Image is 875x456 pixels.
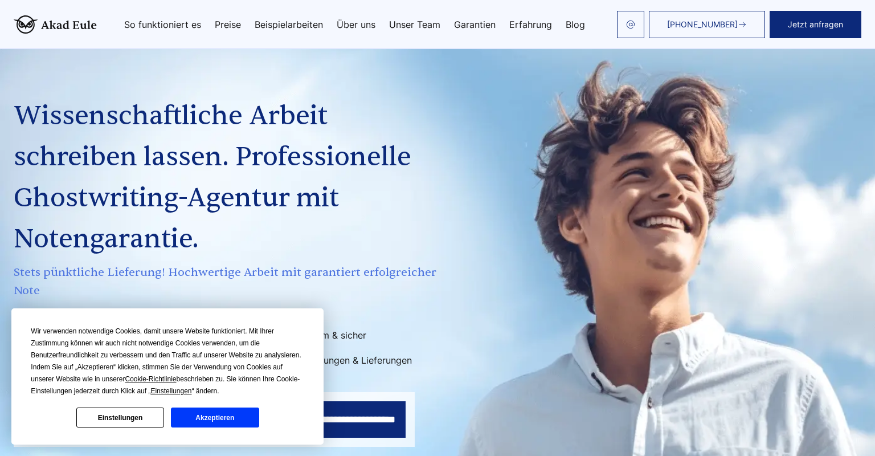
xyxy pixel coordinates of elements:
a: Garantien [454,20,496,29]
h1: Wissenschaftliche Arbeit schreiben lassen. Professionelle Ghostwriting-Agentur mit Notengarantie. [14,96,442,260]
li: Bequeme Teilzahlungen & Lieferungen [230,351,440,369]
span: Einstellungen [150,387,191,395]
img: logo [14,15,97,34]
div: Wir verwenden notwendige Cookies, damit unsere Website funktioniert. Mit Ihrer Zustimmung können ... [31,325,304,397]
button: Jetzt anfragen [770,11,861,38]
a: Über uns [337,20,375,29]
a: So funktioniert es [124,20,201,29]
button: Akzeptieren [171,408,259,427]
a: Beispielarbeiten [255,20,323,29]
a: Blog [566,20,585,29]
a: Preise [215,20,241,29]
button: Einstellungen [76,408,164,427]
a: Erfahrung [509,20,552,29]
span: [PHONE_NUMBER] [667,20,738,29]
li: Garantiert anonym & sicher [230,326,440,344]
img: email [626,20,635,29]
span: Cookie-Richtlinie [125,375,177,383]
span: Stets pünktliche Lieferung! Hochwertige Arbeit mit garantiert erfolgreicher Note [14,263,442,300]
a: [PHONE_NUMBER] [649,11,765,38]
div: Cookie Consent Prompt [11,308,324,445]
a: Unser Team [389,20,440,29]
